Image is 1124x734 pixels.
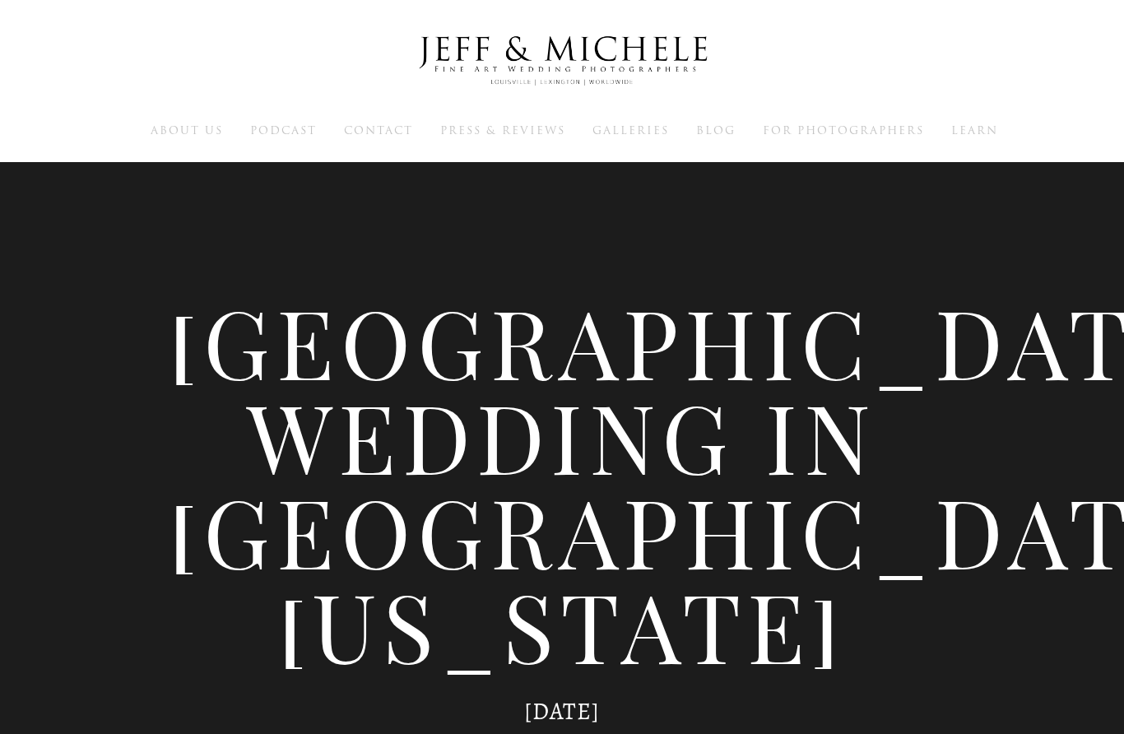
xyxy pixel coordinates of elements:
span: Learn [951,123,998,138]
a: Press & Reviews [440,123,565,137]
time: [DATE] [524,695,600,727]
img: Louisville Wedding Photographers - Jeff & Michele Wedding Photographers [397,21,727,101]
span: Galleries [592,123,669,138]
a: For Photographers [763,123,924,137]
span: For Photographers [763,123,924,138]
a: About Us [151,123,223,137]
a: Learn [951,123,998,137]
a: Blog [696,123,736,137]
span: Contact [344,123,413,138]
a: Galleries [592,123,669,137]
span: About Us [151,123,223,138]
h1: [GEOGRAPHIC_DATA] Wedding in [GEOGRAPHIC_DATA], [US_STATE] [167,294,957,672]
a: Podcast [250,123,317,137]
span: Press & Reviews [440,123,565,138]
span: Podcast [250,123,317,138]
a: Contact [344,123,413,137]
span: Blog [696,123,736,138]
